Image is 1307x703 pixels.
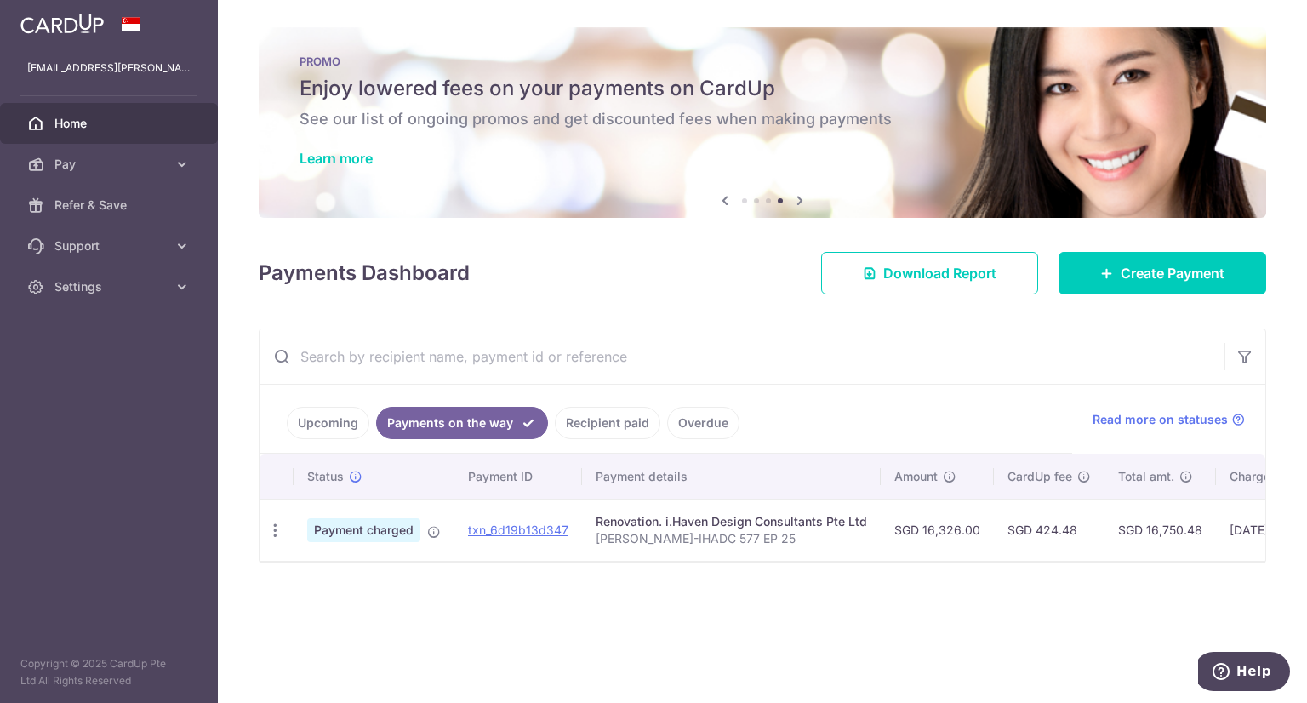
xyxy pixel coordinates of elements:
span: Create Payment [1121,263,1224,283]
a: Create Payment [1059,252,1266,294]
p: [EMAIL_ADDRESS][PERSON_NAME][DOMAIN_NAME] [27,60,191,77]
span: Amount [894,468,938,485]
th: Payment ID [454,454,582,499]
span: CardUp fee [1007,468,1072,485]
span: Support [54,237,167,254]
a: txn_6d19b13d347 [468,523,568,537]
input: Search by recipient name, payment id or reference [260,329,1224,384]
a: Learn more [300,150,373,167]
span: Refer & Save [54,197,167,214]
span: Home [54,115,167,132]
p: PROMO [300,54,1225,68]
span: Download Report [883,263,996,283]
a: Read more on statuses [1093,411,1245,428]
h6: See our list of ongoing promos and get discounted fees when making payments [300,109,1225,129]
img: Latest Promos banner [259,27,1266,218]
th: Payment details [582,454,881,499]
h4: Payments Dashboard [259,258,470,289]
span: Settings [54,278,167,295]
a: Overdue [667,407,739,439]
span: Payment charged [307,518,420,542]
img: CardUp [20,14,104,34]
p: [PERSON_NAME]-IHADC 577 EP 25 [596,530,867,547]
a: Payments on the way [376,407,548,439]
td: SGD 424.48 [994,499,1104,561]
span: Total amt. [1118,468,1174,485]
a: Recipient paid [555,407,660,439]
div: Renovation. i.Haven Design Consultants Pte Ltd [596,513,867,530]
h5: Enjoy lowered fees on your payments on CardUp [300,75,1225,102]
td: SGD 16,326.00 [881,499,994,561]
span: Read more on statuses [1093,411,1228,428]
a: Upcoming [287,407,369,439]
td: SGD 16,750.48 [1104,499,1216,561]
span: Charge date [1230,468,1299,485]
iframe: Opens a widget where you can find more information [1198,652,1290,694]
a: Download Report [821,252,1038,294]
span: Status [307,468,344,485]
span: Pay [54,156,167,173]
